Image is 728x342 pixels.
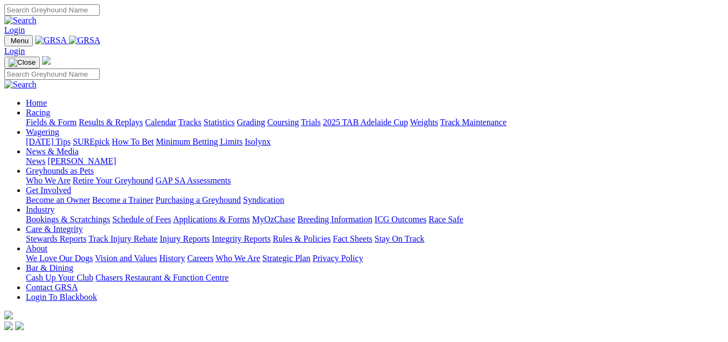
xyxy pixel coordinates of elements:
[4,4,100,16] input: Search
[35,36,67,45] img: GRSA
[26,263,73,272] a: Bar & Dining
[112,137,154,146] a: How To Bet
[267,118,299,127] a: Coursing
[26,118,77,127] a: Fields & Form
[313,254,363,263] a: Privacy Policy
[26,195,90,204] a: Become an Owner
[375,215,426,224] a: ICG Outcomes
[26,118,724,127] div: Racing
[159,254,185,263] a: History
[112,215,171,224] a: Schedule of Fees
[26,215,724,224] div: Industry
[9,58,36,67] img: Close
[26,234,86,243] a: Stewards Reports
[145,118,176,127] a: Calendar
[26,127,59,136] a: Wagering
[173,215,250,224] a: Applications & Forms
[323,118,408,127] a: 2025 TAB Adelaide Cup
[216,254,260,263] a: Who We Are
[26,283,78,292] a: Contact GRSA
[73,137,109,146] a: SUREpick
[440,118,507,127] a: Track Maintenance
[26,273,93,282] a: Cash Up Your Club
[237,118,265,127] a: Grading
[160,234,210,243] a: Injury Reports
[73,176,154,185] a: Retire Your Greyhound
[26,137,724,147] div: Wagering
[243,195,284,204] a: Syndication
[26,205,54,214] a: Industry
[187,254,213,263] a: Careers
[204,118,235,127] a: Statistics
[26,176,71,185] a: Who We Are
[11,37,29,45] span: Menu
[4,25,25,35] a: Login
[4,57,40,69] button: Toggle navigation
[4,16,37,25] img: Search
[4,311,13,319] img: logo-grsa-white.png
[69,36,101,45] img: GRSA
[95,254,157,263] a: Vision and Values
[4,46,25,56] a: Login
[178,118,202,127] a: Tracks
[95,273,228,282] a: Chasers Restaurant & Function Centre
[26,273,724,283] div: Bar & Dining
[212,234,271,243] a: Integrity Reports
[245,137,271,146] a: Isolynx
[156,137,242,146] a: Minimum Betting Limits
[26,234,724,244] div: Care & Integrity
[26,176,724,186] div: Greyhounds as Pets
[26,137,71,146] a: [DATE] Tips
[333,234,372,243] a: Fact Sheets
[297,215,372,224] a: Breeding Information
[26,98,47,107] a: Home
[26,108,50,117] a: Racing
[26,215,110,224] a: Bookings & Scratchings
[4,322,13,330] img: facebook.svg
[26,186,71,195] a: Get Involved
[156,195,241,204] a: Purchasing a Greyhound
[4,80,37,90] img: Search
[26,292,97,302] a: Login To Blackbook
[88,234,157,243] a: Track Injury Rebate
[4,69,100,80] input: Search
[273,234,331,243] a: Rules & Policies
[26,147,79,156] a: News & Media
[79,118,143,127] a: Results & Replays
[47,156,116,166] a: [PERSON_NAME]
[252,215,295,224] a: MyOzChase
[26,224,83,234] a: Care & Integrity
[262,254,310,263] a: Strategic Plan
[92,195,154,204] a: Become a Trainer
[42,56,51,65] img: logo-grsa-white.png
[26,156,724,166] div: News & Media
[26,166,94,175] a: Greyhounds as Pets
[26,254,724,263] div: About
[410,118,438,127] a: Weights
[15,322,24,330] img: twitter.svg
[26,156,45,166] a: News
[428,215,463,224] a: Race Safe
[375,234,424,243] a: Stay On Track
[4,35,33,46] button: Toggle navigation
[26,244,47,253] a: About
[156,176,231,185] a: GAP SA Assessments
[26,254,93,263] a: We Love Our Dogs
[26,195,724,205] div: Get Involved
[301,118,321,127] a: Trials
